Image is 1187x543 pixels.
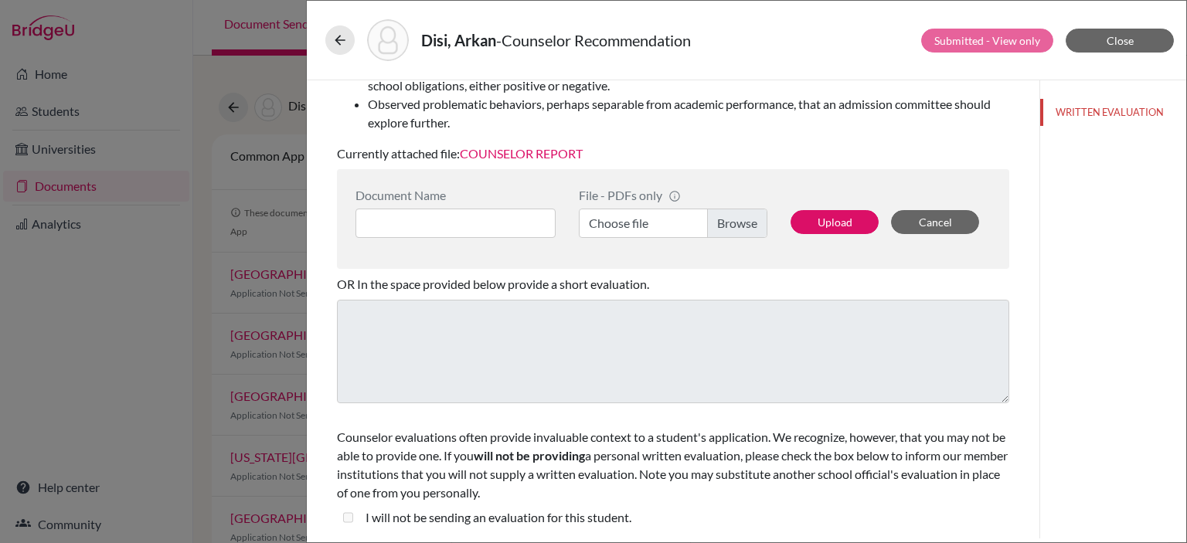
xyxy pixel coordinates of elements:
span: OR In the space provided below provide a short evaluation. [337,277,649,291]
label: I will not be sending an evaluation for this student. [366,508,631,527]
strong: Disi, Arkan [421,31,496,49]
span: Counselor evaluations often provide invaluable context to a student's application. We recognize, ... [337,429,1008,500]
div: Document Name [355,188,556,202]
b: will not be providing [474,448,585,463]
button: Cancel [891,210,979,234]
span: - Counselor Recommendation [496,31,691,49]
a: COUNSELOR REPORT [460,146,583,161]
div: File - PDFs only [579,188,767,202]
li: Observed problematic behaviors, perhaps separable from academic performance, that an admission co... [368,95,1009,132]
span: info [668,190,681,202]
button: Upload [791,210,879,234]
label: Choose file [579,209,767,238]
button: WRITTEN EVALUATION [1040,99,1186,126]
